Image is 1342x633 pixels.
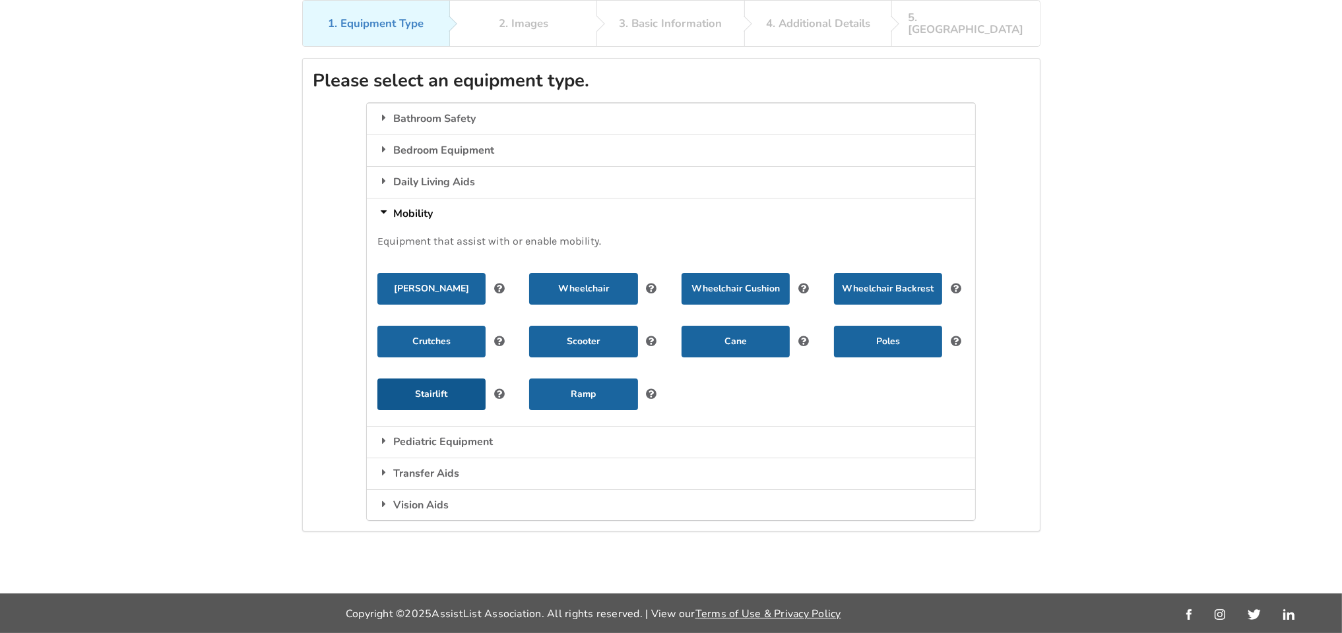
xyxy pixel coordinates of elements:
img: instagram_link [1215,609,1225,620]
div: 1. Equipment Type [328,18,424,30]
div: Vision Aids [367,489,975,521]
button: Poles [834,326,942,357]
button: Wheelchair [529,273,637,305]
div: Transfer Aids [367,458,975,489]
button: Crutches [377,326,486,357]
div: Pediatric Equipment [367,426,975,458]
div: Mobility [367,198,975,229]
button: [PERSON_NAME] [377,273,486,305]
img: twitter_link [1248,609,1260,620]
h2: Please select an equipment type. [313,69,1029,92]
div: Bathroom Safety [367,103,975,135]
button: Scooter [529,326,637,357]
button: Cane [682,326,790,357]
div: Bedroom Equipment [367,135,975,166]
img: facebook_link [1186,609,1192,620]
button: Stairlift [377,378,486,410]
button: Wheelchair Cushion [682,273,790,305]
button: Ramp [529,378,637,410]
span: Equipment that assist with or enable mobility. [377,235,601,247]
div: Daily Living Aids [367,166,975,198]
img: linkedin_link [1283,609,1294,620]
a: Terms of Use & Privacy Policy [695,607,841,621]
button: Wheelchair Backrest [834,273,942,305]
